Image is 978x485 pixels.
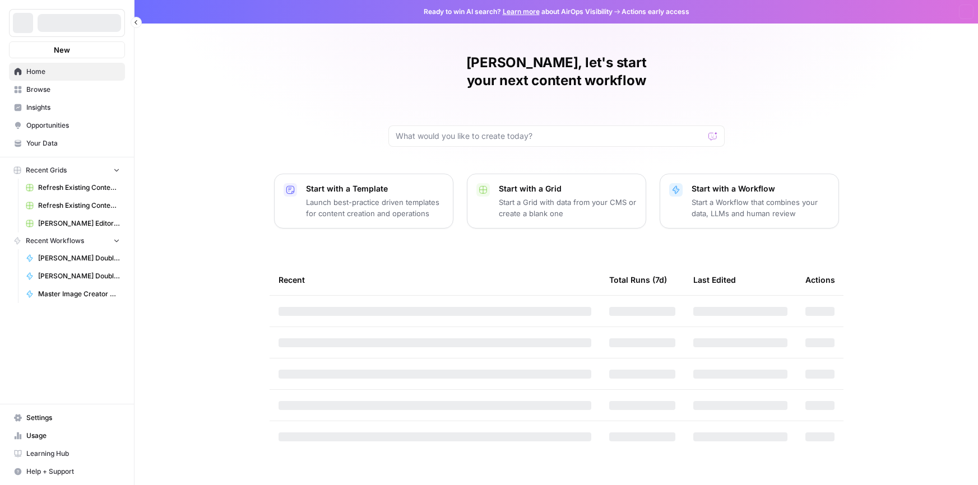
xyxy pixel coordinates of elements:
h1: [PERSON_NAME], let's start your next content workflow [388,54,725,90]
div: Total Runs (7d) [609,264,667,295]
a: [PERSON_NAME] Double Check Neversweat [21,267,125,285]
span: Ready to win AI search? about AirOps Visibility [424,7,613,17]
a: Opportunities [9,116,125,134]
a: Home [9,63,125,81]
a: Browse [9,81,125,99]
span: Settings [26,413,120,423]
a: [PERSON_NAME] Double Check Cases [21,249,125,267]
a: Usage [9,427,125,445]
a: Settings [9,409,125,427]
span: Refresh Existing Content [DATE] Deleted AEO, doesn't work now [38,183,120,193]
button: Start with a WorkflowStart a Workflow that combines your data, LLMs and human review [660,174,839,228]
span: [PERSON_NAME] Editor Grid [38,218,120,228]
button: Recent Workflows [9,232,125,249]
a: Learning Hub [9,445,125,463]
span: Help + Support [26,467,120,477]
span: Browse [26,85,120,95]
button: New [9,41,125,58]
p: Launch best-practice driven templates for content creation and operations [306,197,444,219]
span: Insights [26,102,120,113]
a: Master Image Creator 3.0 [21,285,125,303]
a: Learn more [503,7,540,16]
span: [PERSON_NAME] Double Check Cases [38,253,120,263]
button: Help + Support [9,463,125,481]
a: Refresh Existing Content [DATE] Deleted AEO, doesn't work now [21,179,125,197]
div: Last Edited [693,264,736,295]
span: Your Data [26,138,120,148]
button: Start with a GridStart a Grid with data from your CMS or create a blank one [467,174,646,228]
span: Refresh Existing Content (1) [38,200,120,211]
a: Refresh Existing Content (1) [21,197,125,214]
span: [PERSON_NAME] Double Check Neversweat [38,271,120,281]
button: Recent Grids [9,162,125,179]
p: Start a Workflow that combines your data, LLMs and human review [692,197,829,219]
div: Recent [279,264,591,295]
a: Your Data [9,134,125,152]
div: Actions [805,264,835,295]
a: Insights [9,99,125,116]
p: Start a Grid with data from your CMS or create a blank one [499,197,637,219]
span: Usage [26,431,120,441]
span: New [54,44,70,55]
p: Start with a Template [306,183,444,194]
span: Recent Grids [26,165,67,175]
p: Start with a Workflow [692,183,829,194]
span: Recent Workflows [26,236,84,246]
span: Actions early access [622,7,689,17]
input: What would you like to create today? [396,130,704,142]
span: Home [26,67,120,77]
span: Learning Hub [26,449,120,459]
p: Start with a Grid [499,183,637,194]
span: Opportunities [26,120,120,130]
span: Master Image Creator 3.0 [38,289,120,299]
a: [PERSON_NAME] Editor Grid [21,214,125,232]
button: Start with a TemplateLaunch best-practice driven templates for content creation and operations [274,174,453,228]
